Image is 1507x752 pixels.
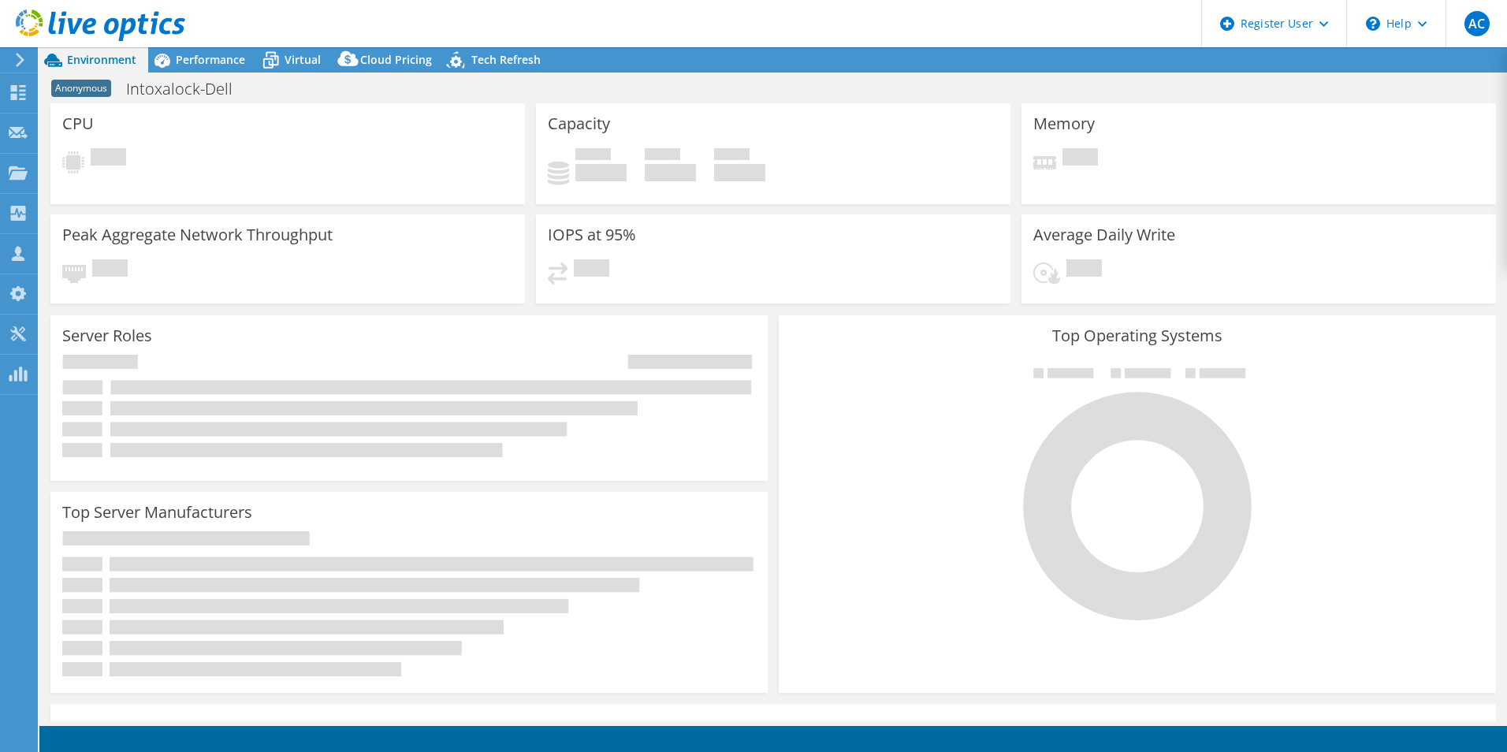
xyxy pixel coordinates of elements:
[548,226,636,244] h3: IOPS at 95%
[714,164,765,181] h4: 0 GiB
[575,164,627,181] h4: 0 GiB
[62,226,333,244] h3: Peak Aggregate Network Throughput
[67,52,136,67] span: Environment
[574,259,609,281] span: Pending
[575,148,611,164] span: Used
[62,504,252,521] h3: Top Server Manufacturers
[119,80,257,98] h1: Intoxalock-Dell
[471,52,541,67] span: Tech Refresh
[360,52,432,67] span: Cloud Pricing
[645,148,680,164] span: Free
[1366,17,1380,31] svg: \n
[62,327,152,344] h3: Server Roles
[1062,148,1098,169] span: Pending
[1033,226,1175,244] h3: Average Daily Write
[548,115,610,132] h3: Capacity
[92,259,128,281] span: Pending
[51,80,111,97] span: Anonymous
[285,52,321,67] span: Virtual
[1033,115,1095,132] h3: Memory
[645,164,696,181] h4: 0 GiB
[791,327,1484,344] h3: Top Operating Systems
[714,148,750,164] span: Total
[1464,11,1490,36] span: AC
[1066,259,1102,281] span: Pending
[91,148,126,169] span: Pending
[176,52,245,67] span: Performance
[62,115,94,132] h3: CPU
